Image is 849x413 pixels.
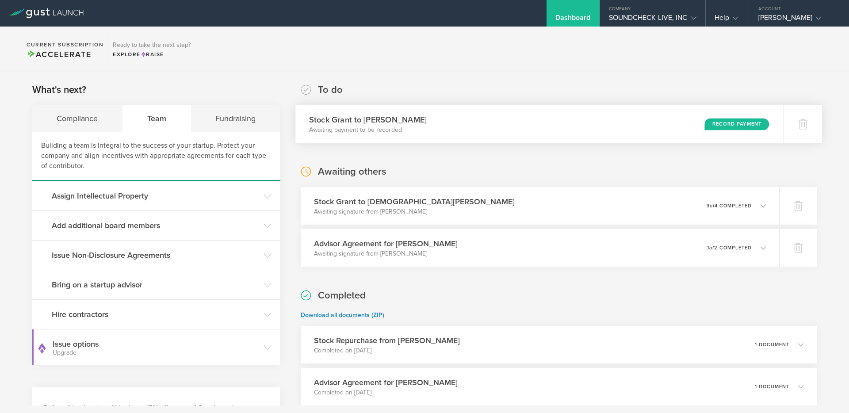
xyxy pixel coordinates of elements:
[314,377,458,388] h3: Advisor Agreement for [PERSON_NAME]
[52,309,259,320] h3: Hire contractors
[53,338,259,356] h3: Issue options
[52,190,259,202] h3: Assign Intellectual Property
[295,105,784,143] div: Stock Grant to [PERSON_NAME]Awaiting payment to be recordedRecord Payment
[141,51,164,57] span: Raise
[318,165,386,178] h2: Awaiting others
[301,311,384,319] a: Download all documents (ZIP)
[27,50,91,59] span: Accelerate
[314,388,458,397] p: Completed on [DATE]
[53,350,259,356] small: Upgrade
[52,220,259,231] h3: Add additional board members
[309,114,427,126] h3: Stock Grant to [PERSON_NAME]
[314,249,458,258] p: Awaiting signature from [PERSON_NAME]
[52,279,259,291] h3: Bring on a startup advisor
[707,245,752,250] p: 1 2 completed
[314,207,515,216] p: Awaiting signature from [PERSON_NAME]
[710,203,715,209] em: of
[704,118,769,130] div: Record Payment
[318,289,366,302] h2: Completed
[123,105,191,132] div: Team
[43,403,269,413] h3: Refer a friend and you'll both get 15% off a year of Gust Launch.
[314,196,515,207] h3: Stock Grant to [DEMOGRAPHIC_DATA][PERSON_NAME]
[113,50,191,58] div: Explore
[191,105,280,132] div: Fundraising
[32,84,86,96] h2: What's next?
[32,132,280,181] div: Building a team is integral to the success of your startup. Protect your company and align incent...
[113,42,191,48] h3: Ready to take the next step?
[32,105,123,132] div: Compliance
[755,384,789,389] p: 1 document
[314,346,460,355] p: Completed on [DATE]
[318,84,343,96] h2: To do
[314,238,458,249] h3: Advisor Agreement for [PERSON_NAME]
[52,249,259,261] h3: Issue Non-Disclosure Agreements
[108,35,195,63] div: Ready to take the next step?ExploreRaise
[758,13,834,27] div: [PERSON_NAME]
[609,13,696,27] div: SOUNDCHECK LIVE, INC
[707,203,752,208] p: 3 4 completed
[309,126,427,134] p: Awaiting payment to be recorded
[555,13,591,27] div: Dashboard
[314,335,460,346] h3: Stock Repurchase from [PERSON_NAME]
[27,42,103,47] h2: Current Subscription
[805,371,849,413] iframe: Chat Widget
[715,13,738,27] div: Help
[755,342,789,347] p: 1 document
[709,245,714,251] em: of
